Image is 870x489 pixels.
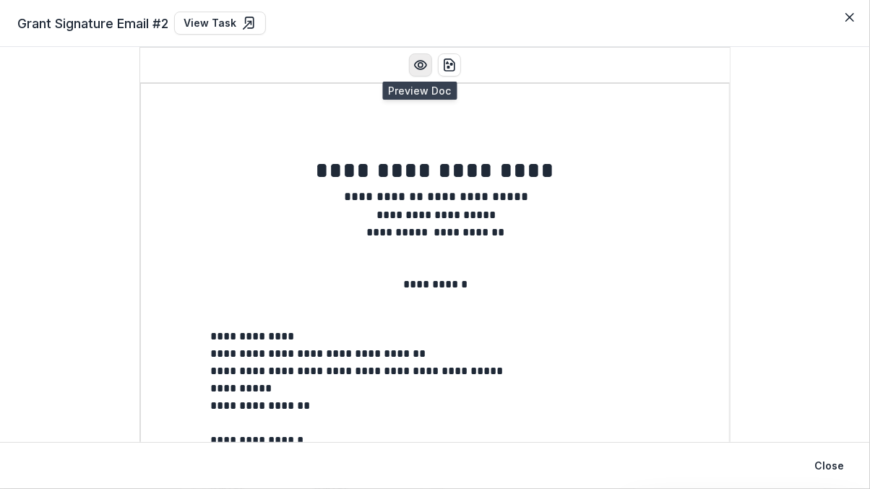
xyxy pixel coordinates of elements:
button: Close [806,454,853,477]
span: Grant Signature Email #2 [17,14,168,33]
a: View Task [174,12,266,35]
button: Preview preview-doc.pdf [409,53,432,77]
button: download-word [438,53,461,77]
button: Close [838,6,861,29]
